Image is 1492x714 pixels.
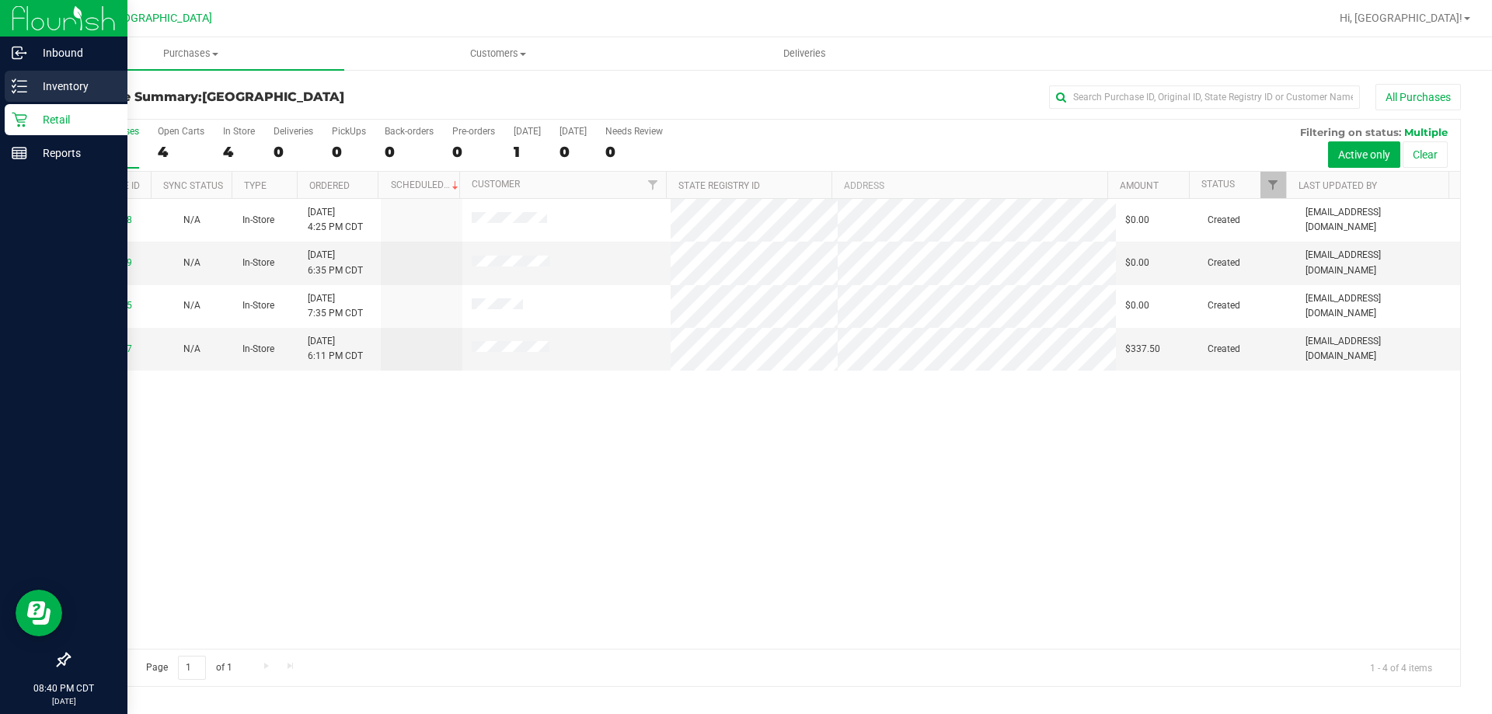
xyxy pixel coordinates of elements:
span: $0.00 [1125,298,1149,313]
a: Filter [1260,172,1286,198]
div: Needs Review [605,126,663,137]
inline-svg: Reports [12,145,27,161]
div: 0 [274,143,313,161]
span: 1 - 4 of 4 items [1358,656,1445,679]
span: Created [1208,256,1240,270]
div: 0 [385,143,434,161]
th: Address [831,172,1107,199]
span: [EMAIL_ADDRESS][DOMAIN_NAME] [1305,248,1451,277]
span: Created [1208,213,1240,228]
span: $0.00 [1125,256,1149,270]
span: [DATE] 4:25 PM CDT [308,205,363,235]
span: Created [1208,342,1240,357]
div: In Store [223,126,255,137]
span: Hi, [GEOGRAPHIC_DATA]! [1340,12,1462,24]
a: Status [1201,179,1235,190]
span: Not Applicable [183,257,200,268]
span: $337.50 [1125,342,1160,357]
inline-svg: Retail [12,112,27,127]
div: 0 [452,143,495,161]
div: Back-orders [385,126,434,137]
div: 1 [514,143,541,161]
div: 0 [559,143,587,161]
div: 4 [223,143,255,161]
button: Clear [1403,141,1448,168]
a: State Registry ID [678,180,760,191]
span: $0.00 [1125,213,1149,228]
a: Scheduled [391,179,462,190]
div: [DATE] [514,126,541,137]
a: Customer [472,179,520,190]
div: 0 [332,143,366,161]
a: 11837545 [89,300,132,311]
a: Amount [1120,180,1159,191]
button: N/A [183,256,200,270]
span: Created [1208,298,1240,313]
a: Type [244,180,267,191]
a: Filter [640,172,666,198]
a: Deliveries [651,37,958,70]
iframe: Resource center [16,590,62,636]
p: Reports [27,144,120,162]
span: [DATE] 6:35 PM CDT [308,248,363,277]
a: 11837309 [89,257,132,268]
span: In-Store [242,256,274,270]
div: PickUps [332,126,366,137]
span: Customers [345,47,650,61]
span: Not Applicable [183,300,200,311]
p: [DATE] [7,695,120,707]
button: N/A [183,342,200,357]
p: Inbound [27,44,120,62]
a: Customers [344,37,651,70]
a: Last Updated By [1299,180,1377,191]
span: [EMAIL_ADDRESS][DOMAIN_NAME] [1305,334,1451,364]
span: [GEOGRAPHIC_DATA] [202,89,344,104]
inline-svg: Inventory [12,78,27,94]
span: Page of 1 [133,656,245,680]
p: Retail [27,110,120,129]
button: All Purchases [1375,84,1461,110]
p: 08:40 PM CDT [7,681,120,695]
span: In-Store [242,213,274,228]
span: [DATE] 7:35 PM CDT [308,291,363,321]
span: Not Applicable [183,214,200,225]
button: N/A [183,298,200,313]
div: 4 [158,143,204,161]
input: 1 [178,656,206,680]
span: In-Store [242,342,274,357]
a: 11846887 [89,343,132,354]
div: 0 [605,143,663,161]
span: Multiple [1404,126,1448,138]
span: [EMAIL_ADDRESS][DOMAIN_NAME] [1305,291,1451,321]
span: Purchases [37,47,344,61]
h3: Purchase Summary: [68,90,532,104]
span: [DATE] 6:11 PM CDT [308,334,363,364]
span: [EMAIL_ADDRESS][DOMAIN_NAME] [1305,205,1451,235]
span: [GEOGRAPHIC_DATA] [106,12,212,25]
input: Search Purchase ID, Original ID, State Registry ID or Customer Name... [1049,85,1360,109]
span: Not Applicable [183,343,200,354]
a: Purchases [37,37,344,70]
div: [DATE] [559,126,587,137]
button: N/A [183,213,200,228]
div: Pre-orders [452,126,495,137]
a: Ordered [309,180,350,191]
a: 11836578 [89,214,132,225]
button: Active only [1328,141,1400,168]
inline-svg: Inbound [12,45,27,61]
a: Sync Status [163,180,223,191]
span: Deliveries [762,47,847,61]
p: Inventory [27,77,120,96]
div: Open Carts [158,126,204,137]
div: Deliveries [274,126,313,137]
span: Filtering on status: [1300,126,1401,138]
span: In-Store [242,298,274,313]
